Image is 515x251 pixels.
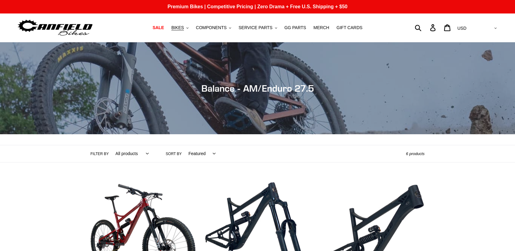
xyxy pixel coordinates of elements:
[166,151,182,157] label: Sort by
[311,24,332,32] a: MERCH
[418,21,434,34] input: Search
[337,25,363,30] span: GIFT CARDS
[334,24,366,32] a: GIFT CARDS
[17,18,93,37] img: Canfield Bikes
[168,24,192,32] button: BIKES
[238,25,272,30] span: SERVICE PARTS
[406,151,425,156] span: 6 products
[150,24,167,32] a: SALE
[201,83,314,94] span: Balance - AM/Enduro 27.5
[284,25,306,30] span: GG PARTS
[153,25,164,30] span: SALE
[314,25,329,30] span: MERCH
[281,24,309,32] a: GG PARTS
[235,24,280,32] button: SERVICE PARTS
[193,24,234,32] button: COMPONENTS
[90,151,109,157] label: Filter by
[171,25,184,30] span: BIKES
[196,25,227,30] span: COMPONENTS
